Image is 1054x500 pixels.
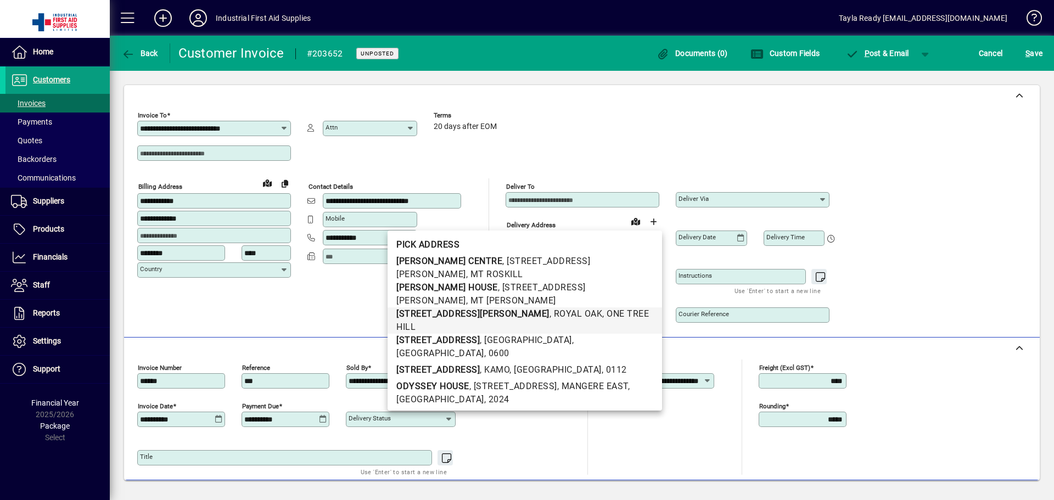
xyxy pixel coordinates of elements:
[484,348,509,358] span: , 0600
[466,269,523,279] span: , MT ROSKILL
[396,381,469,391] b: ODYSSEY HOUSE
[550,308,603,319] span: , ROYAL OAK
[466,295,556,306] span: , MT [PERSON_NAME]
[396,335,480,345] b: [STREET_ADDRESS]
[480,364,509,375] span: , KAMO
[469,381,557,391] span: , [STREET_ADDRESS]
[396,239,459,250] b: PICK ADDRESS
[396,282,498,293] b: [PERSON_NAME] HOUSE
[557,381,628,391] span: , MANGERE EAST
[396,308,550,319] b: [STREET_ADDRESS][PERSON_NAME]
[396,364,480,375] b: [STREET_ADDRESS]
[484,394,509,405] span: , 2024
[509,364,602,375] span: , [GEOGRAPHIC_DATA]
[602,364,627,375] span: , 0112
[396,256,502,266] b: [PERSON_NAME] CENTRE
[480,335,572,345] span: , [GEOGRAPHIC_DATA]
